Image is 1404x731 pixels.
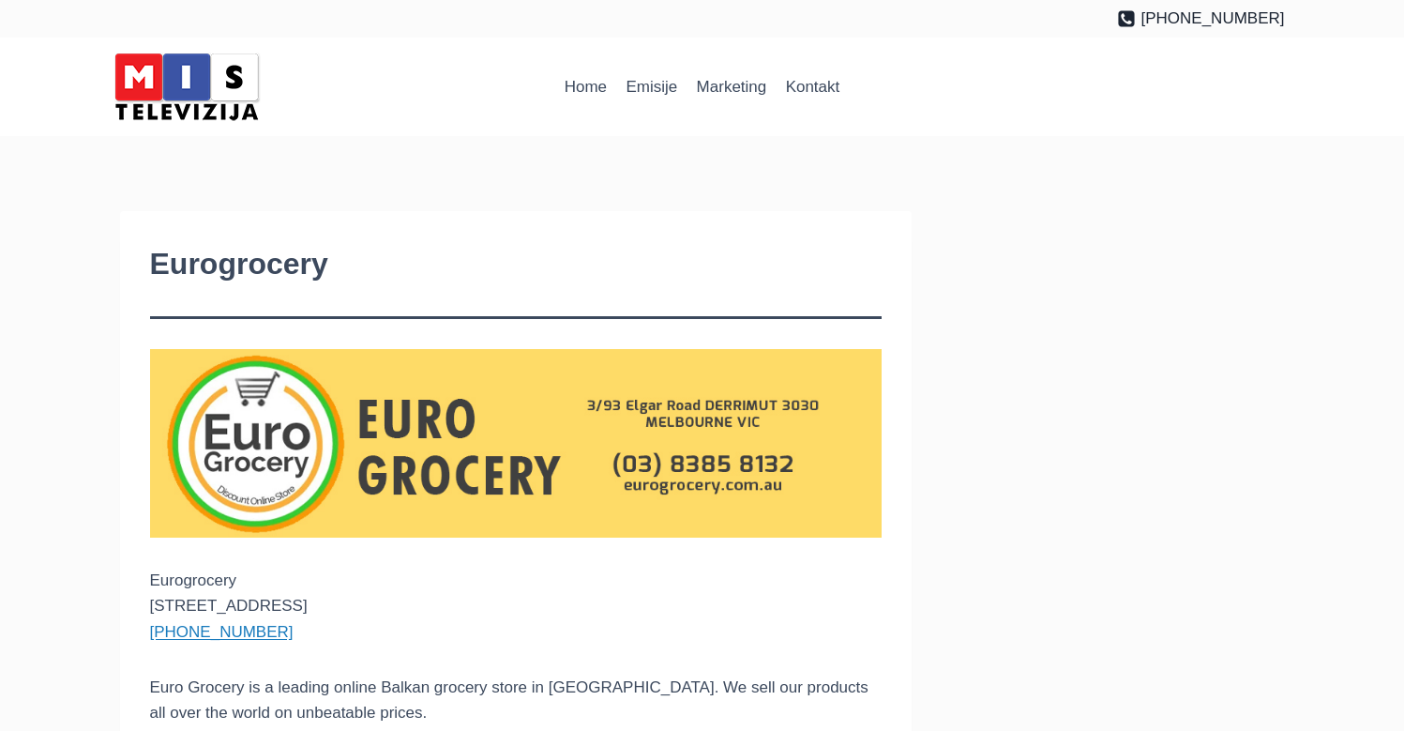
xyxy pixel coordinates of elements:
a: Emisije [616,65,687,110]
img: MIS Television [107,47,266,127]
nav: Primary [555,65,850,110]
a: Marketing [687,65,776,110]
a: Home [555,65,617,110]
a: [PHONE_NUMBER] [1117,6,1285,31]
p: Euro Grocery is a leading online Balkan grocery store in [GEOGRAPHIC_DATA]. We sell our products ... [150,675,883,725]
span: [PHONE_NUMBER] [1140,6,1284,31]
a: Kontakt [776,65,849,110]
p: Eurogrocery [STREET_ADDRESS] [150,568,883,645]
h1: Eurogrocery [150,241,883,286]
a: [PHONE_NUMBER] [150,623,294,641]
